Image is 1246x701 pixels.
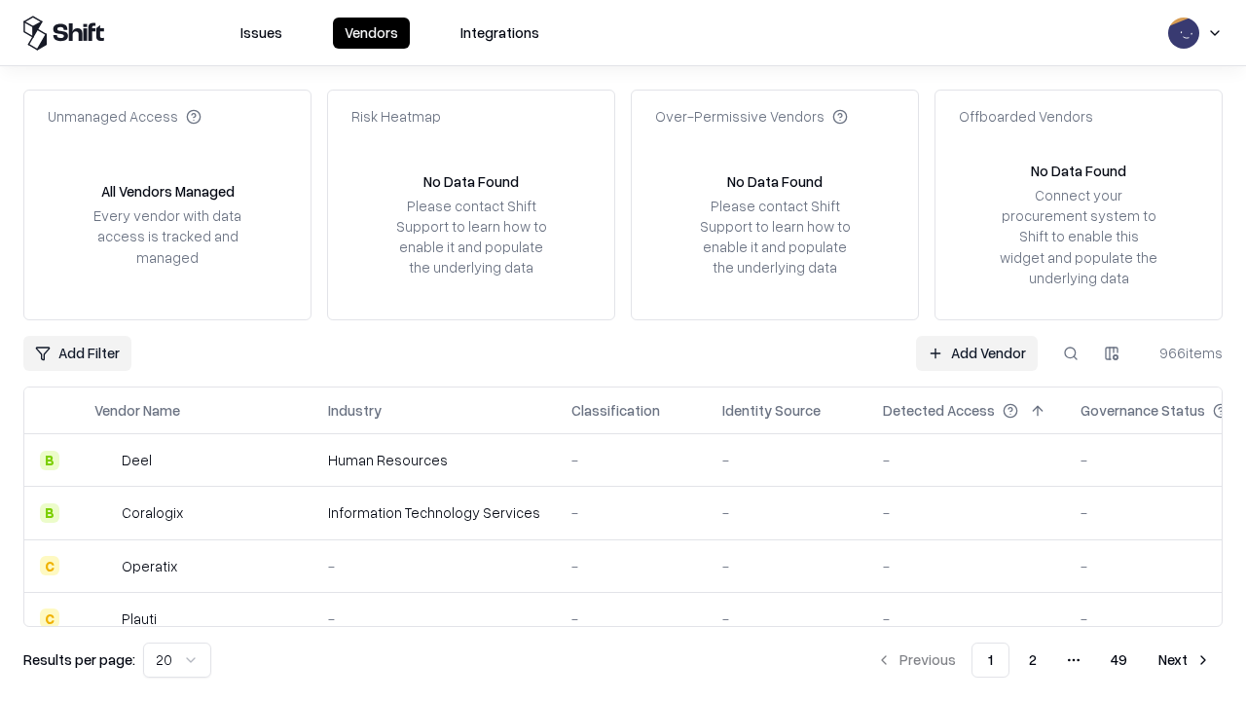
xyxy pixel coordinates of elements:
[916,336,1038,371] a: Add Vendor
[1145,343,1223,363] div: 966 items
[423,171,519,192] div: No Data Found
[328,609,540,629] div: -
[23,336,131,371] button: Add Filter
[959,106,1093,127] div: Offboarded Vendors
[40,609,59,628] div: C
[727,171,823,192] div: No Data Found
[229,18,294,49] button: Issues
[722,609,852,629] div: -
[571,556,691,576] div: -
[883,502,1049,523] div: -
[94,609,114,628] img: Plauti
[87,205,248,267] div: Every vendor with data access is tracked and managed
[722,400,821,421] div: Identity Source
[1031,161,1126,181] div: No Data Found
[722,502,852,523] div: -
[571,502,691,523] div: -
[883,556,1049,576] div: -
[40,451,59,470] div: B
[1081,400,1205,421] div: Governance Status
[328,502,540,523] div: Information Technology Services
[94,503,114,523] img: Coralogix
[864,643,1223,678] nav: pagination
[390,196,552,278] div: Please contact Shift Support to learn how to enable it and populate the underlying data
[722,556,852,576] div: -
[328,556,540,576] div: -
[883,450,1049,470] div: -
[328,450,540,470] div: Human Resources
[94,400,180,421] div: Vendor Name
[1013,643,1052,678] button: 2
[333,18,410,49] button: Vendors
[971,643,1009,678] button: 1
[571,609,691,629] div: -
[571,400,660,421] div: Classification
[328,400,382,421] div: Industry
[571,450,691,470] div: -
[23,649,135,670] p: Results per page:
[122,609,157,629] div: Plauti
[883,609,1049,629] div: -
[694,196,856,278] div: Please contact Shift Support to learn how to enable it and populate the underlying data
[40,556,59,575] div: C
[998,185,1159,288] div: Connect your procurement system to Shift to enable this widget and populate the underlying data
[122,556,177,576] div: Operatix
[1095,643,1143,678] button: 49
[655,106,848,127] div: Over-Permissive Vendors
[40,503,59,523] div: B
[94,556,114,575] img: Operatix
[883,400,995,421] div: Detected Access
[722,450,852,470] div: -
[351,106,441,127] div: Risk Heatmap
[101,181,235,202] div: All Vendors Managed
[449,18,551,49] button: Integrations
[48,106,202,127] div: Unmanaged Access
[122,502,183,523] div: Coralogix
[122,450,152,470] div: Deel
[1147,643,1223,678] button: Next
[94,451,114,470] img: Deel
